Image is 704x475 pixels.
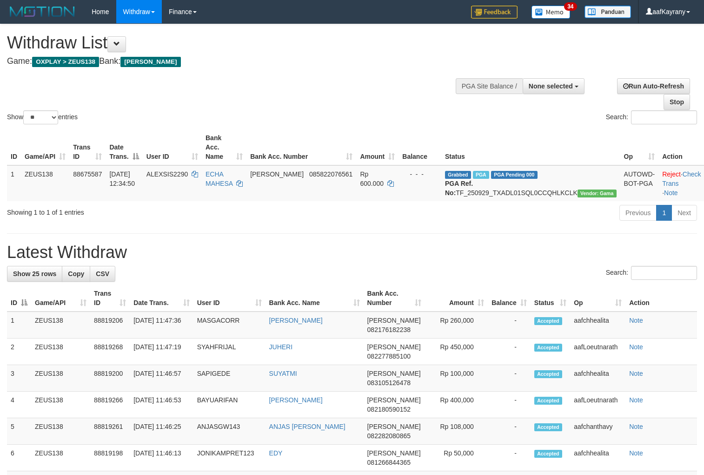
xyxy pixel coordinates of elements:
[130,365,193,392] td: [DATE] 11:46:57
[584,6,631,18] img: panduan.png
[73,170,102,178] span: 88675587
[534,344,562,352] span: Accepted
[425,339,488,365] td: Rp 450,000
[13,270,56,278] span: Show 25 rows
[31,445,90,471] td: ZEUS138
[7,204,286,217] div: Showing 1 to 1 of 1 entries
[31,392,90,418] td: ZEUS138
[570,285,625,312] th: Op: activate to sort column ascending
[629,370,643,377] a: Note
[488,418,531,445] td: -
[96,270,109,278] span: CSV
[471,6,518,19] img: Feedback.jpg
[7,339,31,365] td: 2
[425,312,488,339] td: Rp 260,000
[7,365,31,392] td: 3
[193,418,266,445] td: ANJASGW143
[671,205,697,221] a: Next
[106,129,142,165] th: Date Trans.: activate to sort column descending
[206,170,232,187] a: ECHA MAHESA
[425,418,488,445] td: Rp 108,000
[130,285,193,312] th: Date Trans.: activate to sort column ascending
[21,129,69,165] th: Game/API: activate to sort column ascending
[629,423,643,430] a: Note
[534,317,562,325] span: Accepted
[488,445,531,471] td: -
[456,78,523,94] div: PGA Site Balance /
[202,129,246,165] th: Bank Acc. Name: activate to sort column ascending
[488,365,531,392] td: -
[130,339,193,365] td: [DATE] 11:47:19
[193,445,266,471] td: JONIKAMPRET123
[130,418,193,445] td: [DATE] 11:46:25
[367,459,411,466] span: Copy 081266844365 to clipboard
[143,129,202,165] th: User ID: activate to sort column ascending
[109,170,135,187] span: [DATE] 12:34:50
[367,379,411,387] span: Copy 083105126478 to clipboard
[7,165,21,201] td: 1
[367,326,411,333] span: Copy 082176182238 to clipboard
[193,339,266,365] td: SYAHFRIJAL
[491,171,538,179] span: PGA Pending
[31,365,90,392] td: ZEUS138
[31,418,90,445] td: ZEUS138
[356,129,398,165] th: Amount: activate to sort column ascending
[90,285,130,312] th: Trans ID: activate to sort column ascending
[7,129,21,165] th: ID
[534,450,562,458] span: Accepted
[7,445,31,471] td: 6
[534,397,562,405] span: Accepted
[7,243,697,262] h1: Latest Withdraw
[7,5,78,19] img: MOTION_logo.png
[631,266,697,280] input: Search:
[7,266,62,282] a: Show 25 rows
[269,343,293,351] a: JUHERI
[402,170,438,179] div: - - -
[23,110,58,124] select: Showentries
[90,339,130,365] td: 88819268
[367,343,421,351] span: [PERSON_NAME]
[130,312,193,339] td: [DATE] 11:47:36
[441,165,620,201] td: TF_250929_TXADL01SQL0CCQHLKCLK
[62,266,90,282] a: Copy
[7,312,31,339] td: 1
[625,285,697,312] th: Action
[7,110,78,124] label: Show entries
[606,110,697,124] label: Search:
[488,312,531,339] td: -
[367,449,421,457] span: [PERSON_NAME]
[445,180,473,197] b: PGA Ref. No:
[578,190,617,197] span: Vendor URL: https://trx31.1velocity.biz
[250,170,304,178] span: [PERSON_NAME]
[629,343,643,351] a: Note
[130,392,193,418] td: [DATE] 11:46:53
[246,129,356,165] th: Bank Acc. Number: activate to sort column ascending
[620,129,659,165] th: Op: activate to sort column ascending
[629,317,643,324] a: Note
[606,266,697,280] label: Search:
[68,270,84,278] span: Copy
[367,406,411,413] span: Copy 082180590152 to clipboard
[269,396,323,404] a: [PERSON_NAME]
[266,285,364,312] th: Bank Acc. Name: activate to sort column ascending
[664,94,690,110] a: Stop
[529,82,573,90] span: None selected
[90,445,130,471] td: 88819198
[146,170,188,178] span: ALEXSIS2290
[425,285,488,312] th: Amount: activate to sort column ascending
[662,170,701,187] a: Check Trans
[570,339,625,365] td: aafLoeutnarath
[367,370,421,377] span: [PERSON_NAME]
[193,365,266,392] td: SAPIGEDE
[130,445,193,471] td: [DATE] 11:46:13
[31,285,90,312] th: Game/API: activate to sort column ascending
[664,189,678,197] a: Note
[570,392,625,418] td: aafLoeutnarath
[367,432,411,440] span: Copy 082282080865 to clipboard
[534,423,562,431] span: Accepted
[398,129,441,165] th: Balance
[90,312,130,339] td: 88819206
[441,129,620,165] th: Status
[269,317,323,324] a: [PERSON_NAME]
[629,449,643,457] a: Note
